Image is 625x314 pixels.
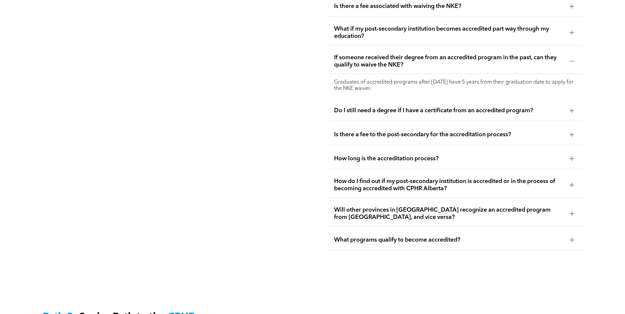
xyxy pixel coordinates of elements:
p: Graduates of accredited programs after [DATE] have 5 years from their graduation date to apply fo... [334,79,577,92]
span: What if my post-secondary institution becomes accredited part way through my education? [334,25,564,40]
span: What programs qualify to become accredited? [334,236,564,244]
span: Is there a fee associated with waiving the NKE? [334,3,564,10]
span: How long is the accreditation process? [334,155,564,162]
span: If someone received their degree from an accredited program in the past, can they qualify to waiv... [334,54,564,68]
span: Do I still need a degree if I have a certificate from an accredited program? [334,107,564,114]
span: Will other provinces in [GEOGRAPHIC_DATA] recognize an accredited program from [GEOGRAPHIC_DATA],... [334,206,564,221]
span: Is there a fee to the post-secondary for the accreditation process? [334,131,564,138]
span: How do I find out if my post-secondary institution is accredited or in the process of becoming ac... [334,178,564,192]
